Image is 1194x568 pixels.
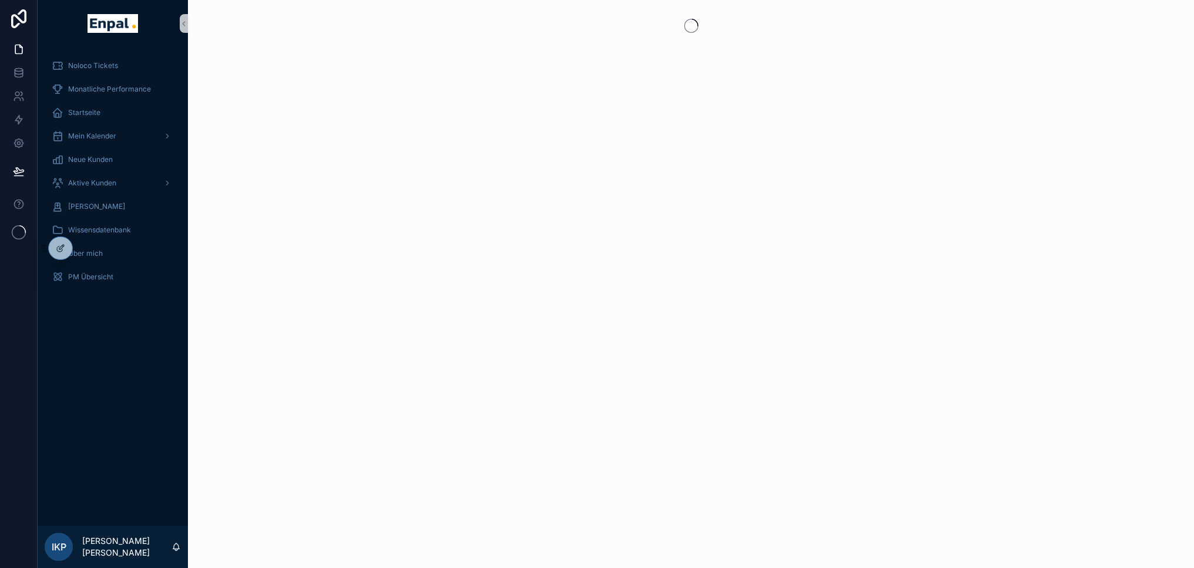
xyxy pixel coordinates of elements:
div: scrollable content [38,47,188,303]
a: Monatliche Performance [45,79,181,100]
span: [PERSON_NAME] [68,202,125,211]
a: Mein Kalender [45,126,181,147]
img: App logo [88,14,137,33]
a: Startseite [45,102,181,123]
span: PM Übersicht [68,272,113,282]
span: Über mich [68,249,103,258]
span: IKP [52,540,66,554]
a: Noloco Tickets [45,55,181,76]
a: Über mich [45,243,181,264]
span: Aktive Kunden [68,178,116,188]
p: [PERSON_NAME] [PERSON_NAME] [82,535,171,559]
span: Neue Kunden [68,155,113,164]
span: Noloco Tickets [68,61,118,70]
span: Mein Kalender [68,131,116,141]
a: [PERSON_NAME] [45,196,181,217]
a: Wissensdatenbank [45,219,181,241]
a: Aktive Kunden [45,173,181,194]
span: Wissensdatenbank [68,225,131,235]
a: Neue Kunden [45,149,181,170]
a: PM Übersicht [45,266,181,288]
span: Monatliche Performance [68,84,151,94]
span: Startseite [68,108,100,117]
